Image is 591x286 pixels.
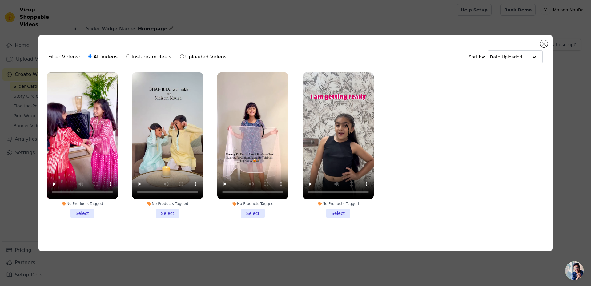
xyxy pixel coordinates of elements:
div: No Products Tagged [47,201,118,206]
label: All Videos [88,53,118,61]
label: Uploaded Videos [180,53,227,61]
button: Close modal [540,40,548,47]
div: No Products Tagged [217,201,288,206]
div: No Products Tagged [303,201,374,206]
div: Sort by: [469,50,543,63]
a: Open chat [565,261,584,280]
div: No Products Tagged [132,201,203,206]
label: Instagram Reels [126,53,171,61]
div: Filter Videos: [48,50,230,64]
